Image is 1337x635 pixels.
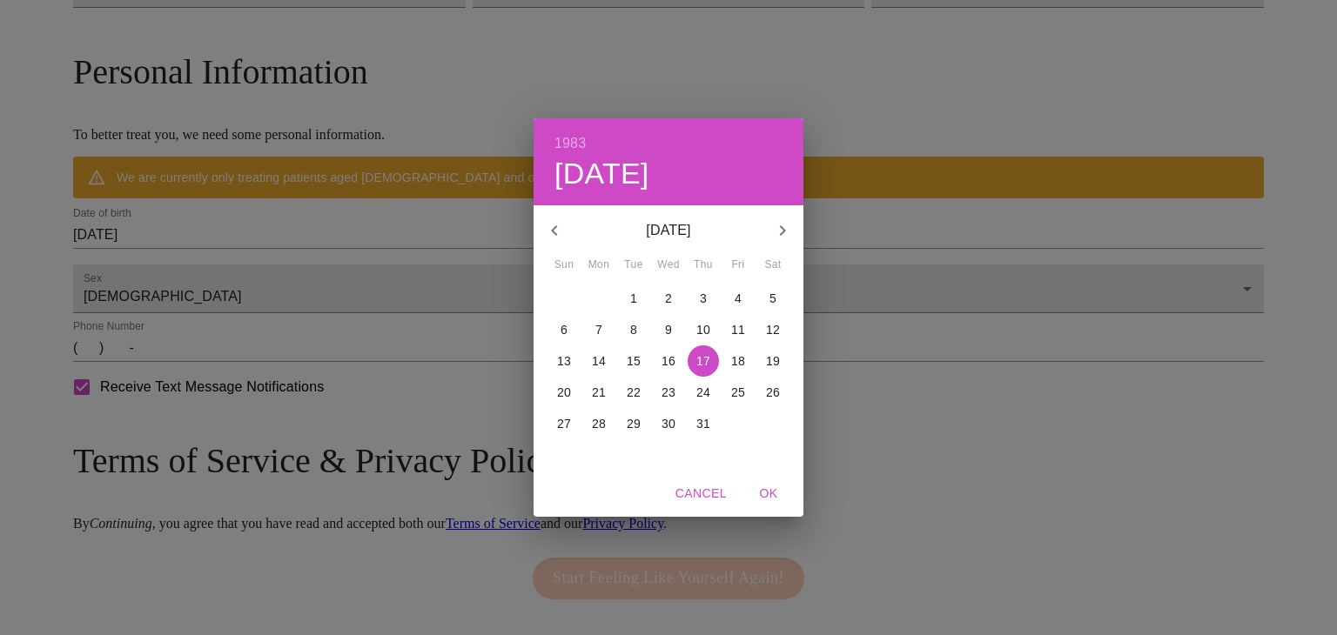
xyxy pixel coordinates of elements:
[665,290,672,307] p: 2
[688,377,719,408] button: 24
[618,345,649,377] button: 15
[731,352,745,370] p: 18
[653,314,684,345] button: 9
[696,384,710,401] p: 24
[575,220,762,241] p: [DATE]
[618,377,649,408] button: 22
[548,377,580,408] button: 20
[662,415,675,432] p: 30
[583,377,615,408] button: 21
[592,415,606,432] p: 28
[548,257,580,274] span: Sun
[741,478,796,510] button: OK
[688,283,719,314] button: 3
[757,314,789,345] button: 12
[757,345,789,377] button: 19
[722,345,754,377] button: 18
[548,345,580,377] button: 13
[688,314,719,345] button: 10
[662,384,675,401] p: 23
[583,408,615,439] button: 28
[630,321,637,338] p: 8
[627,352,641,370] p: 15
[722,257,754,274] span: Fri
[554,156,649,192] button: [DATE]
[757,377,789,408] button: 26
[557,415,571,432] p: 27
[700,290,707,307] p: 3
[583,314,615,345] button: 7
[630,290,637,307] p: 1
[688,257,719,274] span: Thu
[688,408,719,439] button: 31
[748,483,789,505] span: OK
[731,384,745,401] p: 25
[561,321,568,338] p: 6
[757,283,789,314] button: 5
[595,321,602,338] p: 7
[618,257,649,274] span: Tue
[696,321,710,338] p: 10
[769,290,776,307] p: 5
[722,314,754,345] button: 11
[627,384,641,401] p: 22
[696,352,710,370] p: 17
[548,408,580,439] button: 27
[731,321,745,338] p: 11
[618,408,649,439] button: 29
[696,415,710,432] p: 31
[583,257,615,274] span: Mon
[722,283,754,314] button: 4
[675,483,727,505] span: Cancel
[662,352,675,370] p: 16
[548,314,580,345] button: 6
[665,321,672,338] p: 9
[653,283,684,314] button: 2
[766,352,780,370] p: 19
[735,290,742,307] p: 4
[618,283,649,314] button: 1
[653,345,684,377] button: 16
[653,257,684,274] span: Wed
[592,352,606,370] p: 14
[757,257,789,274] span: Sat
[557,384,571,401] p: 20
[554,131,586,156] button: 1983
[592,384,606,401] p: 21
[653,377,684,408] button: 23
[627,415,641,432] p: 29
[618,314,649,345] button: 8
[688,345,719,377] button: 17
[766,321,780,338] p: 12
[653,408,684,439] button: 30
[557,352,571,370] p: 13
[668,478,734,510] button: Cancel
[583,345,615,377] button: 14
[722,377,754,408] button: 25
[766,384,780,401] p: 26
